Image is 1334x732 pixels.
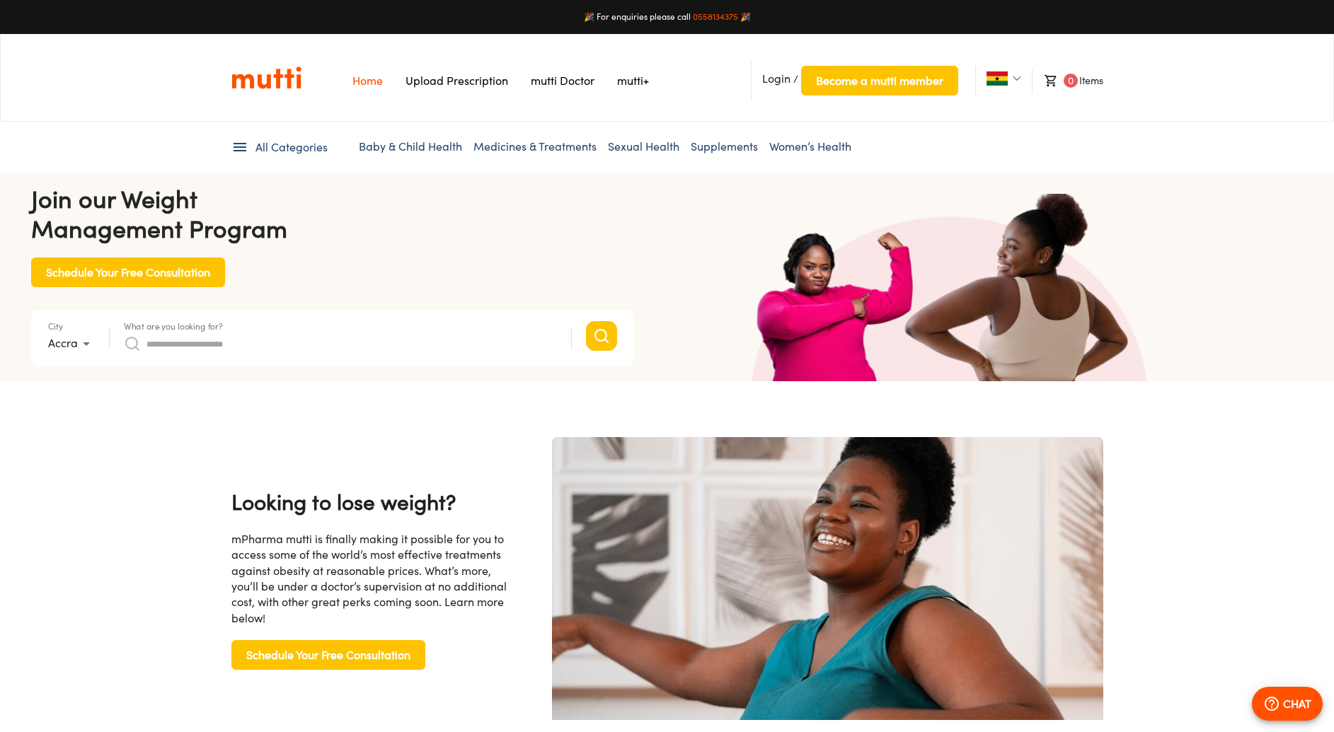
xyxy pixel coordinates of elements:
span: 0 [1064,74,1078,88]
a: Navigates to Home Page [352,74,383,88]
a: Schedule Your Free Consultation [31,265,225,277]
span: Become a mutti member [816,71,943,91]
img: Ghana [987,71,1008,86]
button: CHAT [1252,687,1323,721]
a: Link on the logo navigates to HomePage [231,66,301,90]
li: / [751,60,958,101]
img: Logo [231,66,301,90]
div: mPharma mutti is finally making it possible for you to access some of the world’s most effective ... [231,531,512,626]
button: Schedule Your Free Consultation [231,640,425,670]
a: Schedule Your Free Consultation [231,647,425,659]
img: Dropdown [1013,74,1021,83]
a: 0558134375 [693,11,738,22]
label: What are you looking for? [124,322,223,330]
a: Women’s Health [769,139,851,153]
span: Schedule Your Free Consultation [246,645,410,665]
span: All Categories [255,139,328,156]
img: become a mutti member [552,437,1103,731]
a: Navigates to mutti doctor website [531,74,594,88]
h4: Looking to lose weight? [231,487,512,517]
div: Accra [48,332,95,355]
p: CHAT [1283,695,1311,712]
button: Search [586,321,617,351]
span: Schedule Your Free Consultation [46,262,210,282]
a: Sexual Health [608,139,679,153]
h4: Join our Weight Management Program [31,184,634,243]
a: Navigates to mutti+ page [617,74,649,88]
span: Login [762,71,790,86]
li: Items [1032,68,1103,93]
label: City [48,322,63,330]
a: Supplements [691,139,758,153]
button: Become a mutti member [801,66,958,95]
a: Medicines & Treatments [473,139,597,153]
a: Navigates to Prescription Upload Page [406,74,508,88]
a: Baby & Child Health [359,139,462,153]
button: Schedule Your Free Consultation [31,257,225,287]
